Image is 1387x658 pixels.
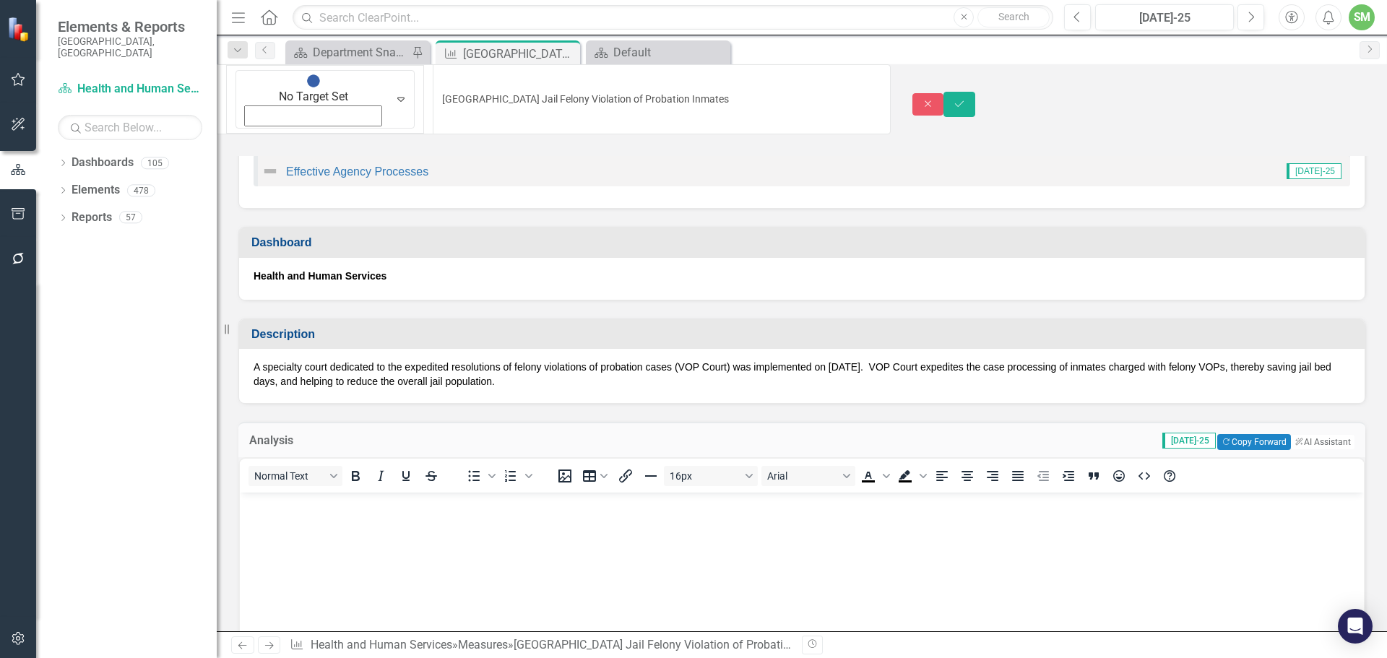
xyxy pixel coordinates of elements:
button: Block Normal Text [249,466,342,486]
button: Italic [368,466,393,486]
button: Blockquote [1081,466,1106,486]
div: Numbered list [498,466,535,486]
button: Emojis [1107,466,1131,486]
span: Search [998,11,1029,22]
small: [GEOGRAPHIC_DATA], [GEOGRAPHIC_DATA] [58,35,202,59]
strong: Health and Human Services [254,270,386,282]
button: Help [1157,466,1182,486]
a: Reports [72,209,112,226]
button: Increase indent [1056,466,1081,486]
div: [GEOGRAPHIC_DATA] Jail Felony Violation of Probation Inmates [463,45,576,63]
button: Align center [955,466,980,486]
button: Align left [930,466,954,486]
span: [DATE]-25 [1287,163,1341,179]
button: Search [977,7,1050,27]
a: Health and Human Services [58,81,202,98]
button: Justify [1006,466,1030,486]
div: No Target Set [246,89,381,105]
h3: Dashboard [251,236,1357,249]
span: A specialty court dedicated to the expedited resolutions of felony violations of probation cases ... [254,361,1331,387]
button: Table [578,466,613,486]
div: [DATE]-25 [1100,9,1229,27]
span: Arial [767,470,838,482]
a: Default [589,43,727,61]
button: HTML Editor [1132,466,1157,486]
button: Align right [980,466,1005,486]
button: SM [1349,4,1375,30]
a: Effective Agency Processes [286,165,428,178]
button: Underline [394,466,418,486]
button: Insert image [553,466,577,486]
div: » » [290,637,791,654]
span: Normal Text [254,470,325,482]
img: Not Defined [262,163,279,180]
div: Default [613,43,727,61]
button: Copy Forward [1217,434,1290,450]
button: Horizontal line [639,466,663,486]
div: Open Intercom Messenger [1338,609,1373,644]
div: 105 [141,157,169,169]
input: Search ClearPoint... [293,5,1053,30]
h3: Analysis [249,434,455,447]
a: Department Snapshot [289,43,408,61]
button: Font size 16px [664,466,758,486]
img: ClearPoint Strategy [7,17,33,42]
button: Insert/edit link [613,466,638,486]
input: Search Below... [58,115,202,140]
span: Elements & Reports [58,18,202,35]
img: No Target Set [306,74,321,88]
button: Bold [343,466,368,486]
div: 57 [119,212,142,224]
a: Dashboards [72,155,134,171]
button: Decrease indent [1031,466,1055,486]
a: Measures [458,638,508,651]
div: Bullet list [462,466,498,486]
button: AI Assistant [1291,435,1354,449]
button: [DATE]-25 [1095,4,1234,30]
span: 16px [670,470,740,482]
div: Department Snapshot [313,43,408,61]
button: Strikethrough [419,466,444,486]
div: [GEOGRAPHIC_DATA] Jail Felony Violation of Probation Inmates [514,638,840,651]
h3: Description [251,328,1357,341]
span: [DATE]-25 [1162,433,1216,449]
a: Elements [72,182,120,199]
input: This field is required [433,64,890,134]
div: Background color Black [893,466,929,486]
a: Health and Human Services [311,638,452,651]
button: Font Arial [761,466,855,486]
div: Text color Black [856,466,892,486]
div: 478 [127,184,155,196]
